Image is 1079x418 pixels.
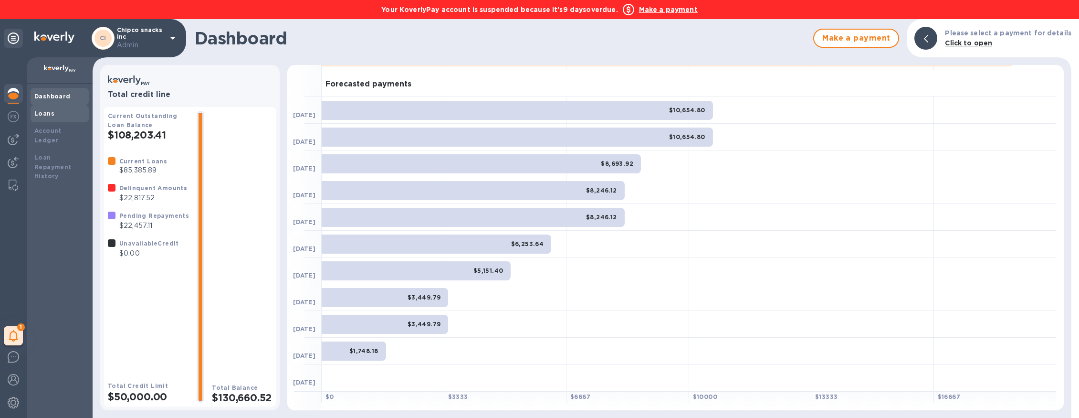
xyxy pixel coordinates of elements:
span: Make a payment [822,32,890,44]
b: $ 16667 [938,393,960,400]
p: $22,457.11 [119,221,189,231]
b: $ 6667 [570,393,590,400]
h2: $130,660.52 [212,392,272,404]
b: $ 3333 [448,393,468,400]
b: $8,693.92 [601,160,633,167]
b: Delinquent Amounts [119,184,187,192]
b: $10,654.80 [669,107,705,114]
b: $ 10000 [693,393,717,400]
b: Please select a payment for details [945,29,1071,37]
h2: $108,203.41 [108,129,189,141]
b: [DATE] [293,352,315,359]
b: Make a payment [639,6,698,13]
div: Unpin categories [4,29,23,48]
p: Admin [117,40,165,50]
b: [DATE] [293,165,315,172]
b: $5,151.40 [473,267,503,274]
b: Account Ledger [34,127,62,144]
b: $3,449.79 [408,294,441,301]
b: Current Loans [119,158,167,165]
b: Total Balance [212,384,258,391]
b: Your KoverlyPay account is suspended because it’s 9 days overdue. [381,6,618,13]
b: Loan Repayment History [34,154,72,180]
b: [DATE] [293,325,315,332]
b: $8,246.12 [586,214,617,221]
b: $10,654.80 [669,133,705,140]
b: Loans [34,110,54,117]
h3: Forecasted payments [325,80,411,89]
h1: Dashboard [195,28,808,48]
b: $ 0 [325,393,334,400]
b: [DATE] [293,111,315,118]
b: CI [100,34,106,42]
b: [DATE] [293,245,315,252]
b: [DATE] [293,272,315,279]
b: [DATE] [293,138,315,145]
b: Current Outstanding Loan Balance [108,112,178,129]
h2: $50,000.00 [108,391,189,403]
b: Click to open [945,39,992,47]
p: $85,385.89 [119,165,167,175]
button: Make a payment [813,29,899,48]
img: Logo [34,32,74,43]
b: Total Credit Limit [108,382,168,389]
span: 1 [17,323,25,331]
b: $6,253.64 [511,240,544,247]
b: $3,449.79 [408,321,441,328]
b: [DATE] [293,218,315,225]
b: [DATE] [293,379,315,386]
b: Unavailable Credit [119,240,179,247]
p: $22,817.52 [119,193,187,203]
b: Dashboard [34,93,71,100]
p: $0.00 [119,248,179,258]
p: Chipco snacks inc [117,27,165,50]
b: [DATE] [293,192,315,199]
img: Foreign exchange [8,111,19,122]
b: [DATE] [293,299,315,306]
b: $8,246.12 [586,187,617,194]
b: Pending Repayments [119,212,189,219]
b: $ 13333 [815,393,838,400]
b: $1,748.18 [349,347,378,354]
h3: Total credit line [108,90,272,99]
